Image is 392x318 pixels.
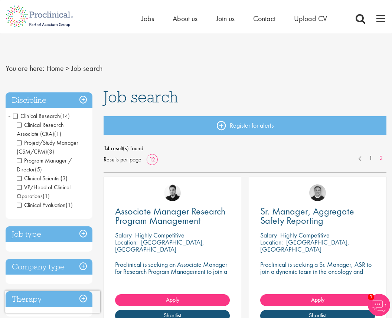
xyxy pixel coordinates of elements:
a: Contact [253,14,275,23]
a: Register for alerts [104,116,386,135]
a: 12 [147,155,158,163]
h3: Job type [6,226,92,242]
span: 14 result(s) found [104,143,386,154]
span: (5) [35,165,42,173]
img: Anderson Maldonado [164,184,181,201]
span: (14) [60,112,70,120]
a: About us [173,14,197,23]
span: VP/Head of Clinical Operations [17,183,71,200]
span: Clinical Research [13,112,60,120]
span: Salary [115,231,132,239]
span: Location: [115,238,138,246]
a: breadcrumb link [46,63,64,73]
span: Project/Study Manager (CSM/CPM) [17,139,78,155]
p: [GEOGRAPHIC_DATA], [GEOGRAPHIC_DATA] [115,238,204,253]
span: Apply [311,296,324,304]
p: Proclinical is seeking a Sr. Manager, ASR to join a dynamic team in the oncology and pharmaceutic... [260,261,375,282]
span: Clinical Scientist [17,174,61,182]
a: 1 [365,154,376,163]
span: (1) [66,201,73,209]
span: Location: [260,238,283,246]
a: Associate Manager Research Program Management [115,207,230,225]
a: Sr. Manager, Aggregate Safety Reporting [260,207,375,225]
span: You are here: [6,63,45,73]
h3: Company type [6,259,92,275]
span: Clinical Research [13,112,70,120]
span: (1) [54,130,61,138]
span: Clinical Evaluation [17,201,73,209]
iframe: reCAPTCHA [5,291,100,313]
a: Jobs [141,14,154,23]
a: Apply [260,294,375,306]
span: (3) [61,174,68,182]
span: - [8,110,10,121]
p: Proclinical is seeking an Associate Manager for Research Program Management to join a dynamic tea... [115,261,230,289]
span: Program Manager / Director [17,157,72,173]
a: 2 [376,154,386,163]
span: Clinical Evaluation [17,201,66,209]
a: Upload CV [294,14,327,23]
span: Associate Manager Research Program Management [115,205,225,227]
span: Sr. Manager, Aggregate Safety Reporting [260,205,354,227]
span: Job search [71,63,102,73]
h3: Discipline [6,92,92,108]
span: (1) [43,192,50,200]
span: > [66,63,69,73]
span: 1 [368,294,374,300]
span: Salary [260,231,277,239]
p: [GEOGRAPHIC_DATA], [GEOGRAPHIC_DATA] [260,238,349,253]
span: Job search [104,87,178,107]
span: Results per page [104,154,141,165]
span: Apply [166,296,179,304]
span: (3) [47,148,54,155]
p: Highly Competitive [280,231,330,239]
span: Clinical Scientist [17,174,68,182]
img: Bo Forsen [309,184,326,201]
a: Apply [115,294,230,306]
span: Clinical Research Associate (CRA) [17,121,64,138]
a: Join us [216,14,235,23]
p: Highly Competitive [135,231,184,239]
img: Chatbot [368,294,390,316]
